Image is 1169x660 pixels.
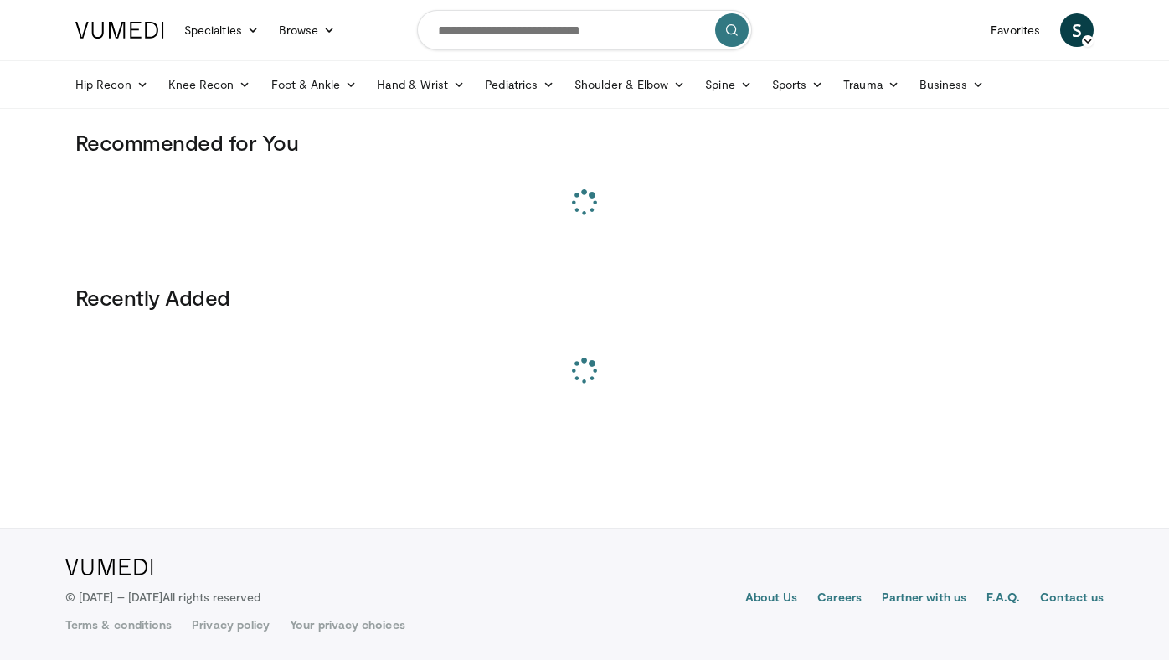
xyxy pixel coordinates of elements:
a: Contact us [1040,589,1104,609]
a: Browse [269,13,346,47]
a: S [1060,13,1094,47]
img: VuMedi Logo [75,22,164,39]
p: © [DATE] – [DATE] [65,589,261,606]
a: Foot & Ankle [261,68,368,101]
a: Trauma [833,68,909,101]
a: Hand & Wrist [367,68,475,101]
a: Shoulder & Elbow [564,68,695,101]
a: Specialties [174,13,269,47]
a: Privacy policy [192,616,270,633]
input: Search topics, interventions [417,10,752,50]
img: VuMedi Logo [65,559,153,575]
a: Terms & conditions [65,616,172,633]
a: Business [909,68,995,101]
a: Your privacy choices [290,616,404,633]
span: All rights reserved [162,590,260,604]
h3: Recommended for You [75,129,1094,156]
a: Knee Recon [158,68,261,101]
a: Partner with us [882,589,966,609]
a: Sports [762,68,834,101]
a: Hip Recon [65,68,158,101]
a: F.A.Q. [986,589,1020,609]
a: Favorites [981,13,1050,47]
h3: Recently Added [75,284,1094,311]
a: About Us [745,589,798,609]
a: Pediatrics [475,68,564,101]
a: Spine [695,68,761,101]
a: Careers [817,589,862,609]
